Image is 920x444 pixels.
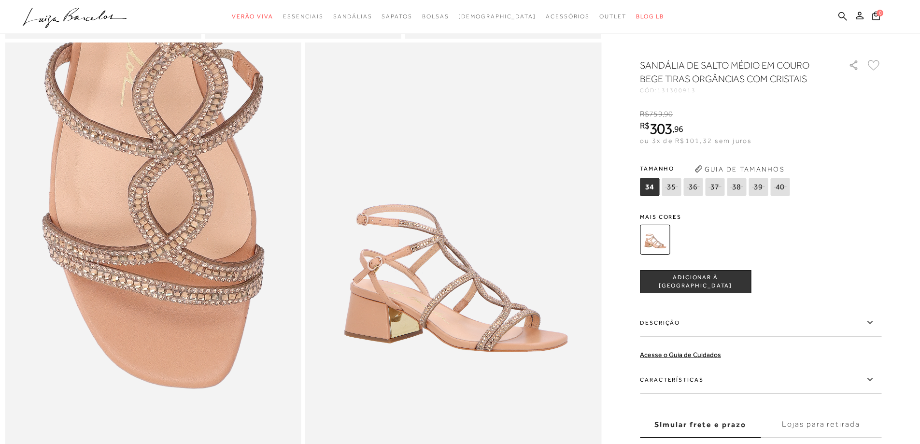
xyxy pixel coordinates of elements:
span: Outlet [599,13,626,20]
span: 38 [727,178,746,196]
label: Características [640,366,881,394]
h1: SANDÁLIA DE SALTO MÉDIO EM COURO BEGE TIRAS ORGÂNCIAS COM CRISTAIS [640,58,821,86]
img: SANDÁLIA DE SALTO MÉDIO EM COURO BEGE TIRAS ORGÂNCIAS COM CRISTAIS [640,225,670,255]
i: , [672,125,683,133]
span: Sandálias [333,13,372,20]
span: Acessórios [546,13,590,20]
a: BLOG LB [636,8,664,26]
a: categoryNavScreenReaderText [283,8,324,26]
a: categoryNavScreenReaderText [546,8,590,26]
label: Lojas para retirada [761,412,881,438]
span: 34 [640,178,659,196]
label: Simular frete e prazo [640,412,761,438]
span: 759 [649,110,662,118]
span: 303 [650,120,672,137]
span: Tamanho [640,161,792,176]
span: 0 [877,10,883,16]
a: noSubCategoriesText [458,8,536,26]
button: ADICIONAR À [GEOGRAPHIC_DATA] [640,270,751,293]
span: 90 [664,110,673,118]
a: categoryNavScreenReaderText [422,8,449,26]
a: categoryNavScreenReaderText [333,8,372,26]
a: Acesse o Guia de Cuidados [640,351,721,358]
span: 36 [683,178,703,196]
i: R$ [640,121,650,130]
span: 96 [674,124,683,134]
span: ADICIONAR À [GEOGRAPHIC_DATA] [640,273,750,290]
a: categoryNavScreenReaderText [599,8,626,26]
button: 0 [869,11,883,24]
span: 39 [749,178,768,196]
i: R$ [640,110,649,118]
span: 37 [705,178,724,196]
span: BLOG LB [636,13,664,20]
div: CÓD: [640,87,833,93]
a: categoryNavScreenReaderText [382,8,412,26]
span: 131300913 [657,87,696,94]
span: Sapatos [382,13,412,20]
label: Descrição [640,309,881,337]
i: , [663,110,673,118]
span: Verão Viva [232,13,273,20]
span: Essenciais [283,13,324,20]
span: Bolsas [422,13,449,20]
button: Guia de Tamanhos [691,161,788,177]
span: 40 [770,178,790,196]
a: categoryNavScreenReaderText [232,8,273,26]
span: [DEMOGRAPHIC_DATA] [458,13,536,20]
span: Mais cores [640,214,881,220]
span: ou 3x de R$101,32 sem juros [640,137,751,144]
span: 35 [662,178,681,196]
